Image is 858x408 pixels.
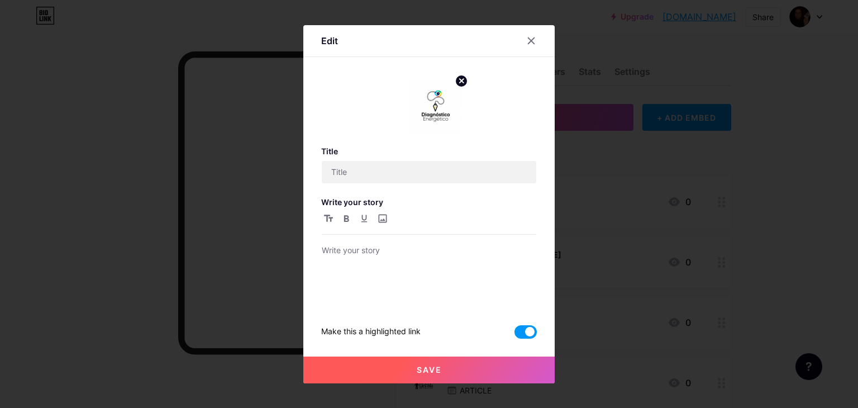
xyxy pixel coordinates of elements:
[322,161,536,183] input: Title
[321,146,537,156] h3: Title
[417,365,442,374] span: Save
[409,79,463,133] img: link_thumbnail
[303,357,555,383] button: Save
[321,197,537,207] h3: Write your story
[321,325,421,339] div: Make this a highlighted link
[321,34,338,48] div: Edit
